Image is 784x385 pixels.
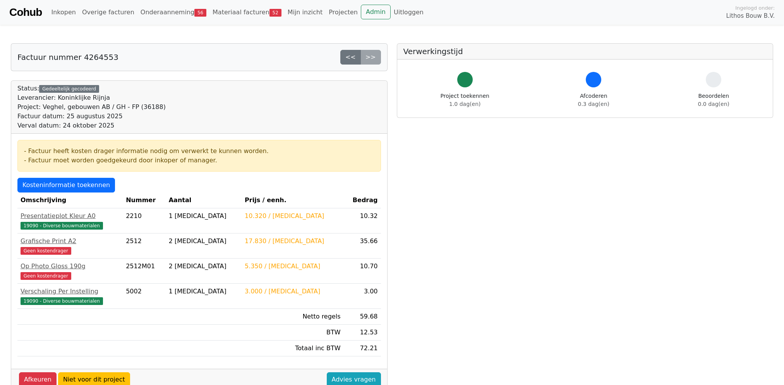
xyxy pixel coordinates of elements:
[169,211,238,221] div: 1 [MEDICAL_DATA]
[361,5,391,19] a: Admin
[194,9,206,17] span: 56
[21,297,103,305] span: 19090 - Diverse bouwmaterialen
[726,12,775,20] span: Lithos Bouw B.V.
[123,233,166,259] td: 2512
[343,192,381,208] th: Bedrag
[403,47,767,56] h5: Verwerkingstijd
[21,287,120,305] a: Verschaling Per Instelling19090 - Diverse bouwmaterialen
[123,284,166,309] td: 5002
[123,208,166,233] td: 2210
[17,178,115,192] a: Kosteninformatie toekennen
[343,259,381,284] td: 10.70
[245,211,340,221] div: 10.320 / [MEDICAL_DATA]
[17,93,166,102] div: Leverancier: Koninklijke Rijnja
[242,325,343,341] td: BTW
[21,262,120,280] a: Op Photo Gloss 190gGeen kostendrager
[698,92,729,108] div: Beoordelen
[21,287,120,296] div: Verschaling Per Instelling
[578,101,609,107] span: 0.3 dag(en)
[343,309,381,325] td: 59.68
[17,112,166,121] div: Factuur datum: 25 augustus 2025
[245,287,340,296] div: 3.000 / [MEDICAL_DATA]
[48,5,79,20] a: Inkopen
[166,192,242,208] th: Aantal
[21,211,120,230] a: Presentatieplot Kleur A019090 - Diverse bouwmaterialen
[21,237,120,246] div: Grafische Print A2
[269,9,281,17] span: 52
[242,192,343,208] th: Prijs / eenh.
[39,85,99,93] div: Gedeeltelijk gecodeerd
[21,247,71,255] span: Geen kostendrager
[343,341,381,356] td: 72.21
[343,284,381,309] td: 3.00
[340,50,361,65] a: <<
[9,3,42,22] a: Cohub
[441,92,489,108] div: Project toekennen
[343,208,381,233] td: 10.32
[21,211,120,221] div: Presentatieplot Kleur A0
[21,237,120,255] a: Grafische Print A2Geen kostendrager
[123,259,166,284] td: 2512M01
[17,53,118,62] h5: Factuur nummer 4264553
[285,5,326,20] a: Mijn inzicht
[326,5,361,20] a: Projecten
[245,262,340,271] div: 5.350 / [MEDICAL_DATA]
[698,101,729,107] span: 0.0 dag(en)
[245,237,340,246] div: 17.830 / [MEDICAL_DATA]
[21,222,103,230] span: 19090 - Diverse bouwmaterialen
[242,341,343,356] td: Totaal inc BTW
[137,5,209,20] a: Onderaanneming56
[169,287,238,296] div: 1 [MEDICAL_DATA]
[21,272,71,280] span: Geen kostendrager
[17,102,166,112] div: Project: Veghel, gebouwen AB / GH - FP (36188)
[169,262,238,271] div: 2 [MEDICAL_DATA]
[343,325,381,341] td: 12.53
[735,4,775,12] span: Ingelogd onder:
[17,84,166,130] div: Status:
[24,147,374,156] div: - Factuur heeft kosten drager informatie nodig om verwerkt te kunnen worden.
[24,156,374,165] div: - Factuur moet worden goedgekeurd door inkoper of manager.
[21,262,120,271] div: Op Photo Gloss 190g
[79,5,137,20] a: Overige facturen
[578,92,609,108] div: Afcoderen
[17,192,123,208] th: Omschrijving
[391,5,427,20] a: Uitloggen
[449,101,480,107] span: 1.0 dag(en)
[343,233,381,259] td: 35.66
[17,121,166,130] div: Verval datum: 24 oktober 2025
[169,237,238,246] div: 2 [MEDICAL_DATA]
[123,192,166,208] th: Nummer
[242,309,343,325] td: Netto regels
[209,5,285,20] a: Materiaal facturen52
